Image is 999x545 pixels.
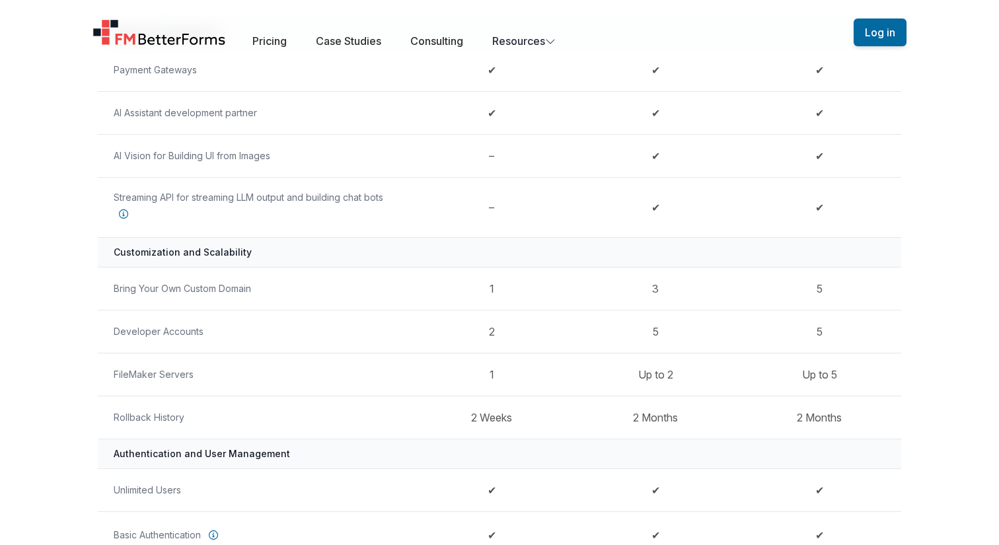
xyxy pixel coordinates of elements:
[77,16,922,49] nav: Global
[737,310,901,353] td: 5
[737,134,901,177] td: ✔
[573,177,737,237] td: ✔
[410,34,463,48] a: Consulting
[410,134,573,177] td: –
[737,48,901,91] td: ✔
[410,353,573,396] td: 1
[573,91,737,134] td: ✔
[573,310,737,353] td: 5
[410,310,573,353] td: 2
[737,177,901,237] td: ✔
[98,134,410,177] th: AI Vision for Building UI from Images
[410,177,573,237] td: –
[410,48,573,91] td: ✔
[573,468,737,511] td: ✔
[92,19,226,46] a: Home
[98,177,410,237] th: Streaming API for streaming LLM output and building chat bots
[573,48,737,91] td: ✔
[98,91,410,134] th: AI Assistant development partner
[98,439,901,468] th: Authentication and User Management
[98,237,901,267] th: Customization and Scalability
[98,353,410,396] th: FileMaker Servers
[252,34,287,48] a: Pricing
[573,396,737,439] td: 2 Months
[737,91,901,134] td: ✔
[410,91,573,134] td: ✔
[98,310,410,353] th: Developer Accounts
[98,48,410,91] th: Payment Gateways
[573,353,737,396] td: Up to 2
[410,468,573,511] td: ✔
[492,33,556,49] button: Resources
[410,396,573,439] td: 2 Weeks
[854,18,906,46] button: Log in
[737,468,901,511] td: ✔
[98,396,410,439] th: Rollback History
[737,396,901,439] td: 2 Months
[737,353,901,396] td: Up to 5
[573,267,737,310] td: 3
[98,468,410,511] th: Unlimited Users
[737,267,901,310] td: 5
[98,267,410,310] th: Bring Your Own Custom Domain
[410,267,573,310] td: 1
[573,134,737,177] td: ✔
[316,34,381,48] a: Case Studies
